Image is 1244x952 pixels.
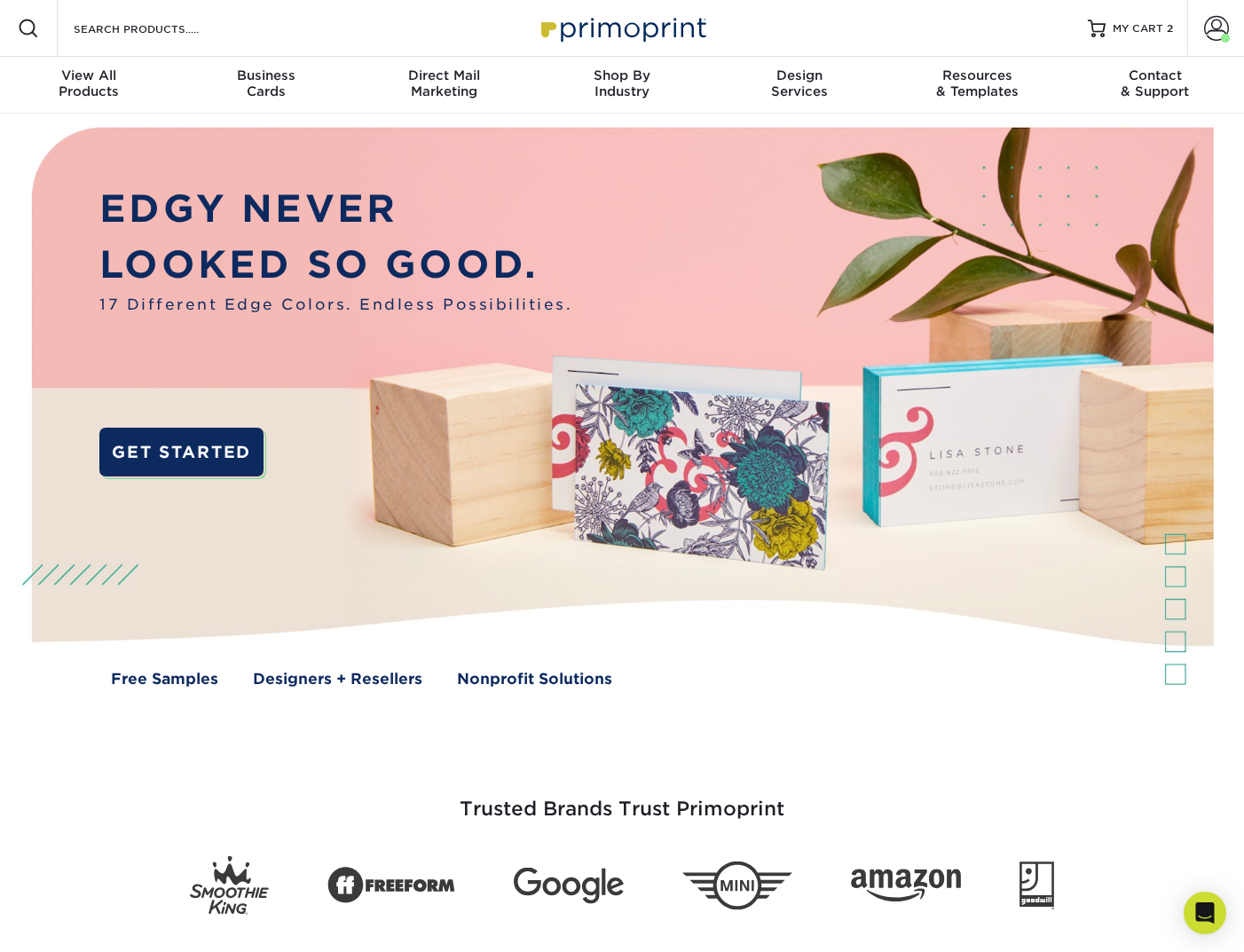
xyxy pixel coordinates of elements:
[99,428,264,476] a: GET STARTED
[533,57,711,114] a: Shop ByIndustry
[177,57,355,114] a: BusinessCards
[682,861,792,909] img: Mini
[111,668,218,690] a: Free Samples
[327,857,455,914] img: Freeform
[888,57,1066,114] a: Resources& Templates
[1167,22,1173,35] span: 2
[1113,21,1163,36] span: MY CART
[1184,892,1226,934] div: Open Intercom Messenger
[533,67,711,99] div: Industry
[177,67,355,99] div: Cards
[177,67,355,83] span: Business
[711,57,888,114] a: DesignServices
[1020,862,1054,909] img: Goodwill
[1067,57,1244,114] a: Contact& Support
[457,668,612,690] a: Nonprofit Solutions
[888,67,1066,99] div: & Templates
[356,57,533,114] a: Direct MailMarketing
[253,668,422,690] a: Designers + Resellers
[514,867,624,903] img: Google
[851,869,961,902] img: Amazon
[533,9,711,47] img: Primoprint
[103,755,1141,842] h3: Trusted Brands Trust Primoprint
[1067,67,1244,99] div: & Support
[888,67,1066,83] span: Resources
[72,18,245,39] input: SEARCH PRODUCTS.....
[533,67,711,83] span: Shop By
[711,67,888,83] span: Design
[1067,67,1244,83] span: Contact
[99,237,572,293] p: LOOKED SO GOOD.
[356,67,533,83] span: Direct Mail
[99,294,572,316] span: 17 Different Edge Colors. Endless Possibilities.
[711,67,888,99] div: Services
[99,181,572,237] p: EDGY NEVER
[190,855,269,915] img: Smoothie King
[356,67,533,99] div: Marketing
